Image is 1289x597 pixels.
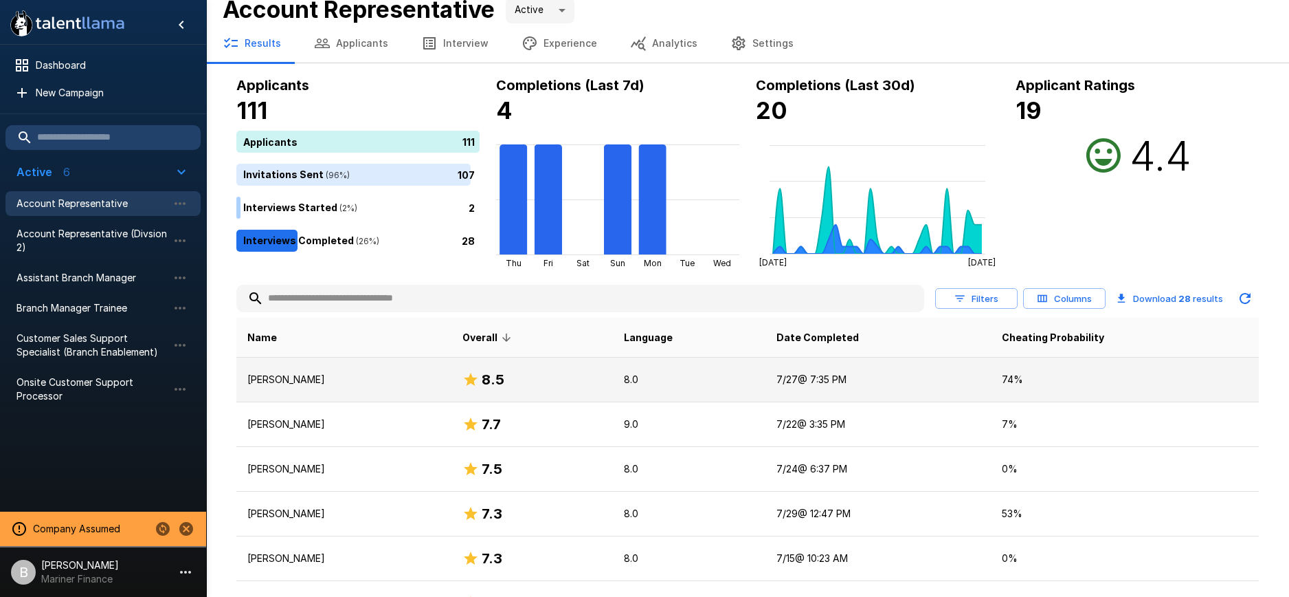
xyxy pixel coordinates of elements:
tspan: Wed [713,258,731,268]
td: 7/24 @ 6:37 PM [765,447,991,492]
p: 0 % [1002,552,1248,565]
p: 8.0 [624,552,754,565]
span: Name [247,329,277,346]
p: 0 % [1002,462,1248,476]
tspan: Thu [506,258,522,268]
p: 8.0 [624,507,754,521]
tspan: Sun [610,258,625,268]
td: 7/22 @ 3:35 PM [765,402,991,447]
button: Applicants [298,24,405,63]
td: 7/27 @ 7:35 PM [765,358,991,402]
p: 2 [469,200,475,215]
b: 4 [496,96,513,124]
b: Applicant Ratings [1016,77,1135,94]
tspan: Sat [576,258,590,268]
button: Filters [935,288,1018,310]
p: 107 [458,167,475,182]
p: 74 % [1002,373,1248,387]
p: 28 [462,233,475,248]
span: Overall [462,329,515,346]
p: 53 % [1002,507,1248,521]
button: Download 28 results [1111,285,1229,312]
span: Date Completed [776,329,859,346]
b: 19 [1016,96,1042,124]
h6: 7.3 [482,547,502,569]
p: [PERSON_NAME] [247,417,440,431]
h6: 7.7 [482,413,501,435]
b: 20 [756,96,787,124]
td: 7/15 @ 10:23 AM [765,536,991,581]
h6: 7.3 [482,503,502,525]
tspan: Fri [543,258,553,268]
h6: 7.5 [482,458,502,480]
p: 8.0 [624,373,754,387]
h6: 8.5 [482,369,504,391]
button: Analytics [614,24,714,63]
h2: 4.4 [1130,131,1191,180]
span: Cheating Probability [1002,329,1104,346]
tspan: [DATE] [968,257,996,268]
button: Interview [405,24,505,63]
p: [PERSON_NAME] [247,373,440,387]
button: Columns [1023,288,1106,310]
p: [PERSON_NAME] [247,552,440,565]
p: 111 [462,134,475,149]
span: Language [624,329,673,346]
p: [PERSON_NAME] [247,507,440,521]
b: Completions (Last 7d) [496,77,644,94]
td: 7/29 @ 12:47 PM [765,492,991,536]
b: Completions (Last 30d) [756,77,915,94]
button: Settings [714,24,810,63]
p: 9.0 [624,417,754,431]
button: Experience [505,24,614,63]
b: 28 [1178,293,1191,304]
tspan: Mon [644,258,662,268]
b: Applicants [236,77,309,94]
p: 8.0 [624,462,754,476]
p: [PERSON_NAME] [247,462,440,476]
tspan: [DATE] [759,257,787,268]
button: Updated Today - 3:19 PM [1231,285,1259,312]
tspan: Tue [680,258,695,268]
button: Results [206,24,298,63]
p: 7 % [1002,417,1248,431]
b: 111 [236,96,267,124]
